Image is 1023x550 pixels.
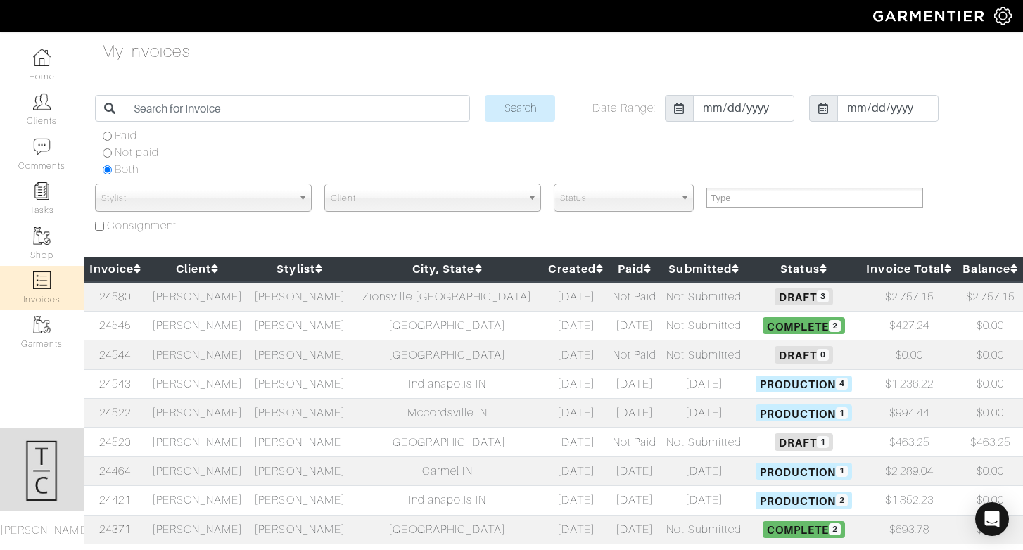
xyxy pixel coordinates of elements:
[661,282,747,312] td: Not Submitted
[248,369,351,398] td: [PERSON_NAME]
[836,407,848,419] span: 1
[775,288,833,305] span: Draft
[33,93,51,110] img: clients-icon-6bae9207a08558b7cb47a8932f037763ab4055f8c8b6bfacd5dc20c3e0201464.png
[146,456,249,485] td: [PERSON_NAME]
[609,456,661,485] td: [DATE]
[33,227,51,245] img: garments-icon-b7da505a4dc4fd61783c78ac3ca0ef83fa9d6f193b1c9dc38574b1d14d53ca28.png
[33,138,51,155] img: comment-icon-a0a6a9ef722e966f86d9cbdc48e553b5cf19dbc54f86b18d962a5391bc8f6eb6.png
[661,399,747,428] td: [DATE]
[661,340,747,369] td: Not Submitted
[351,399,544,428] td: Mccordsville IN
[958,311,1023,340] td: $0.00
[412,262,483,276] a: City, State
[115,161,139,178] label: Both
[33,49,51,66] img: dashboard-icon-dbcd8f5a0b271acd01030246c82b418ddd0df26cd7fceb0bd07c9910d44c42f6.png
[146,515,249,544] td: [PERSON_NAME]
[277,262,322,276] a: Stylist
[33,271,51,289] img: orders-icon-0abe47150d42831381b5fb84f609e132dff9fe21cb692f30cb5eec754e2cba89.png
[609,340,661,369] td: Not Paid
[351,369,544,398] td: Indianapolis IN
[962,262,1018,276] a: Balance
[99,465,131,478] a: 24464
[836,466,848,478] span: 1
[668,262,739,276] a: Submitted
[763,521,845,538] span: Complete
[994,7,1012,25] img: gear-icon-white-bd11855cb880d31180b6d7d6211b90ccbf57a29d726f0c71d8c61bd08dd39cc2.png
[592,100,656,117] label: Date Range:
[115,127,137,144] label: Paid
[99,407,131,419] a: 24522
[829,320,841,332] span: 2
[958,282,1023,312] td: $2,757.15
[544,282,609,312] td: [DATE]
[958,340,1023,369] td: $0.00
[248,515,351,544] td: [PERSON_NAME]
[548,262,603,276] a: Created
[661,369,747,398] td: [DATE]
[99,319,131,332] a: 24545
[861,340,958,369] td: $0.00
[99,494,131,506] a: 24421
[861,486,958,515] td: $1,852.23
[661,456,747,485] td: [DATE]
[861,515,958,544] td: $693.78
[958,515,1023,544] td: $0.00
[817,349,829,361] span: 0
[331,184,522,212] span: Client
[146,428,249,456] td: [PERSON_NAME]
[609,311,661,340] td: [DATE]
[609,428,661,456] td: Not Paid
[146,369,249,398] td: [PERSON_NAME]
[775,433,833,450] span: Draft
[661,428,747,456] td: Not Submitted
[544,515,609,544] td: [DATE]
[351,282,544,312] td: Zionsville [GEOGRAPHIC_DATA]
[609,515,661,544] td: [DATE]
[861,456,958,485] td: $2,289.04
[99,378,131,390] a: 24543
[544,340,609,369] td: [DATE]
[866,4,994,28] img: garmentier-logo-header-white-b43fb05a5012e4ada735d5af1a66efaba907eab6374d6393d1fbf88cb4ef424d.png
[248,282,351,312] td: [PERSON_NAME]
[544,428,609,456] td: [DATE]
[756,376,853,392] span: Production
[248,486,351,515] td: [PERSON_NAME]
[101,41,191,62] h4: My Invoices
[544,486,609,515] td: [DATE]
[146,486,249,515] td: [PERSON_NAME]
[99,523,131,536] a: 24371
[780,262,827,276] a: Status
[618,262,652,276] a: Paid
[33,316,51,333] img: garments-icon-b7da505a4dc4fd61783c78ac3ca0ef83fa9d6f193b1c9dc38574b1d14d53ca28.png
[146,399,249,428] td: [PERSON_NAME]
[763,317,845,334] span: Complete
[101,184,293,212] span: Stylist
[756,463,853,480] span: Production
[146,282,249,312] td: [PERSON_NAME]
[146,340,249,369] td: [PERSON_NAME]
[125,95,470,122] input: Search for Invoice
[89,262,141,276] a: Invoice
[861,369,958,398] td: $1,236.22
[351,428,544,456] td: [GEOGRAPHIC_DATA]
[829,523,841,535] span: 2
[861,428,958,456] td: $463.25
[775,346,833,363] span: Draft
[248,428,351,456] td: [PERSON_NAME]
[544,369,609,398] td: [DATE]
[351,456,544,485] td: Carmel IN
[661,486,747,515] td: [DATE]
[609,369,661,398] td: [DATE]
[248,340,351,369] td: [PERSON_NAME]
[958,428,1023,456] td: $463.25
[861,399,958,428] td: $994.44
[485,95,555,122] input: Search
[958,456,1023,485] td: $0.00
[99,436,131,449] a: 24520
[756,404,853,421] span: Production
[99,349,131,362] a: 24544
[544,399,609,428] td: [DATE]
[544,456,609,485] td: [DATE]
[756,492,853,509] span: Production
[866,262,952,276] a: Invoice Total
